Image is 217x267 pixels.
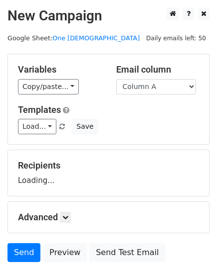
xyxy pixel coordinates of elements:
[7,243,40,262] a: Send
[18,160,199,186] div: Loading...
[18,64,101,75] h5: Variables
[89,243,165,262] a: Send Test Email
[72,119,98,134] button: Save
[7,34,140,42] small: Google Sheet:
[143,33,210,44] span: Daily emails left: 50
[7,7,210,24] h2: New Campaign
[18,119,56,134] a: Load...
[143,34,210,42] a: Daily emails left: 50
[116,64,200,75] h5: Email column
[18,160,199,171] h5: Recipients
[43,243,87,262] a: Preview
[18,104,61,115] a: Templates
[52,34,140,42] a: One [DEMOGRAPHIC_DATA]
[18,79,79,94] a: Copy/paste...
[18,212,199,223] h5: Advanced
